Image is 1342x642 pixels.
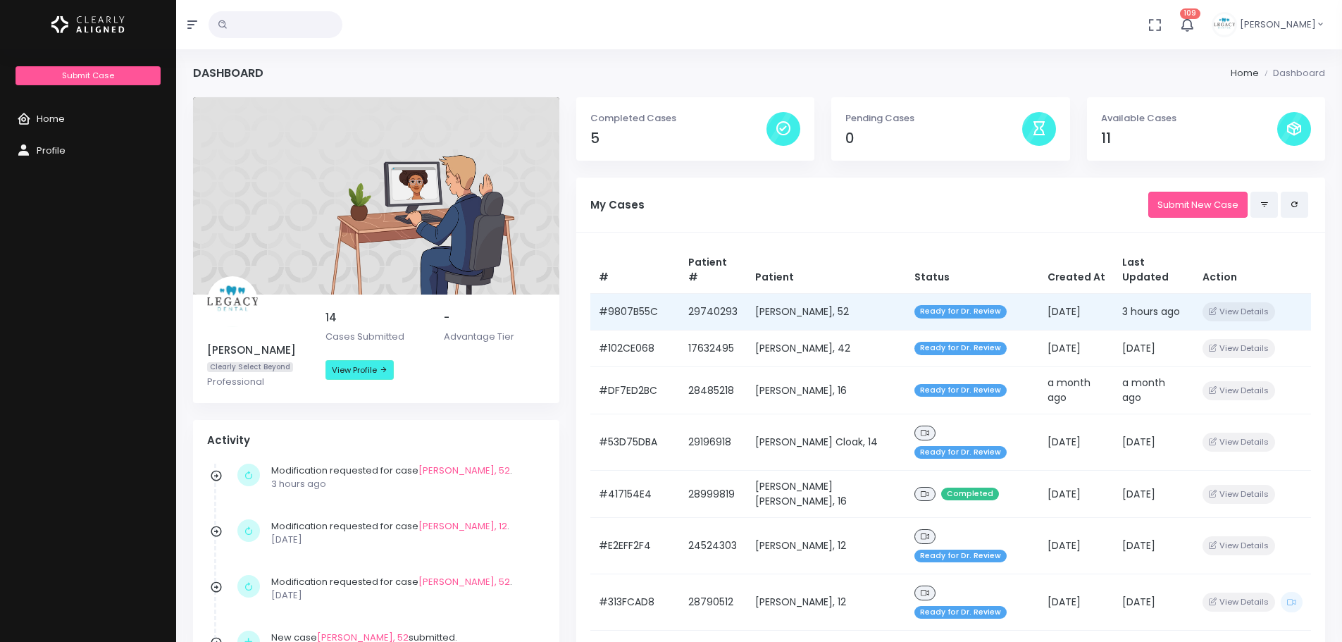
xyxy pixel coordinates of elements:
td: a month ago [1114,367,1194,414]
td: 29740293 [680,293,747,330]
td: #313FCAD8 [590,574,680,631]
td: [PERSON_NAME] [PERSON_NAME], 16 [747,471,906,518]
td: #E2EFF2F4 [590,518,680,574]
span: Submit Case [62,70,114,81]
td: [PERSON_NAME] Cloak, 14 [747,414,906,471]
p: Cases Submitted [325,330,427,344]
div: Modification requested for case . [271,519,538,547]
button: View Details [1203,536,1275,555]
td: #DF7ED2BC [590,367,680,414]
td: 28999819 [680,471,747,518]
td: [DATE] [1114,518,1194,574]
p: 3 hours ago [271,477,538,491]
a: [PERSON_NAME], 12 [418,519,507,533]
span: Ready for Dr. Review [914,550,1007,563]
td: a month ago [1039,367,1114,414]
td: [PERSON_NAME], 16 [747,367,906,414]
p: Available Cases [1101,111,1277,125]
th: Status [906,247,1039,294]
span: Clearly Select Beyond [207,362,293,373]
p: Professional [207,375,309,389]
span: [PERSON_NAME] [1240,18,1316,32]
h4: 0 [845,130,1021,147]
p: Advantage Tier [444,330,545,344]
span: Ready for Dr. Review [914,606,1007,619]
span: Home [37,112,65,125]
h4: 11 [1101,130,1277,147]
td: 24524303 [680,518,747,574]
th: Patient # [680,247,747,294]
span: Profile [37,144,66,157]
td: 28485218 [680,367,747,414]
p: Pending Cases [845,111,1021,125]
div: Modification requested for case . [271,575,538,603]
p: [DATE] [271,533,538,547]
span: Ready for Dr. Review [914,384,1007,397]
span: Ready for Dr. Review [914,342,1007,355]
h4: Dashboard [193,66,263,80]
h4: 5 [590,130,766,147]
td: #102CE068 [590,330,680,366]
td: [DATE] [1114,330,1194,366]
th: Patient [747,247,906,294]
button: View Details [1203,593,1275,612]
td: #53D75DBA [590,414,680,471]
td: 29196918 [680,414,747,471]
li: Dashboard [1259,66,1325,80]
p: Completed Cases [590,111,766,125]
h5: 14 [325,311,427,324]
td: [DATE] [1114,471,1194,518]
td: [PERSON_NAME], 12 [747,518,906,574]
h5: [PERSON_NAME] [207,344,309,357]
td: [DATE] [1039,330,1114,366]
td: #417154E4 [590,471,680,518]
td: [DATE] [1114,574,1194,631]
td: #9807B55C [590,293,680,330]
p: [DATE] [271,588,538,603]
a: Submit New Case [1148,192,1248,218]
td: [DATE] [1114,414,1194,471]
td: 3 hours ago [1114,293,1194,330]
span: 109 [1180,8,1200,19]
th: Action [1194,247,1311,294]
button: View Details [1203,485,1275,504]
th: Last Updated [1114,247,1194,294]
img: Logo Horizontal [51,10,125,39]
th: Created At [1039,247,1114,294]
td: [PERSON_NAME], 42 [747,330,906,366]
span: Ready for Dr. Review [914,305,1007,319]
img: Header Avatar [1212,12,1237,37]
td: [DATE] [1039,518,1114,574]
div: Modification requested for case . [271,464,538,491]
li: Home [1231,66,1259,80]
td: [PERSON_NAME], 52 [747,293,906,330]
button: View Details [1203,339,1275,358]
a: [PERSON_NAME], 52 [418,575,510,588]
button: View Details [1203,302,1275,321]
a: View Profile [325,360,394,380]
td: [DATE] [1039,414,1114,471]
h5: My Cases [590,199,1148,211]
td: 17632495 [680,330,747,366]
span: Ready for Dr. Review [914,446,1007,459]
button: View Details [1203,381,1275,400]
td: [PERSON_NAME], 12 [747,574,906,631]
a: [PERSON_NAME], 52 [418,464,510,477]
td: [DATE] [1039,471,1114,518]
td: [DATE] [1039,293,1114,330]
td: 28790512 [680,574,747,631]
h4: Activity [207,434,545,447]
th: # [590,247,680,294]
a: Submit Case [15,66,160,85]
span: Completed [941,488,999,501]
h5: - [444,311,545,324]
td: [DATE] [1039,574,1114,631]
button: View Details [1203,433,1275,452]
